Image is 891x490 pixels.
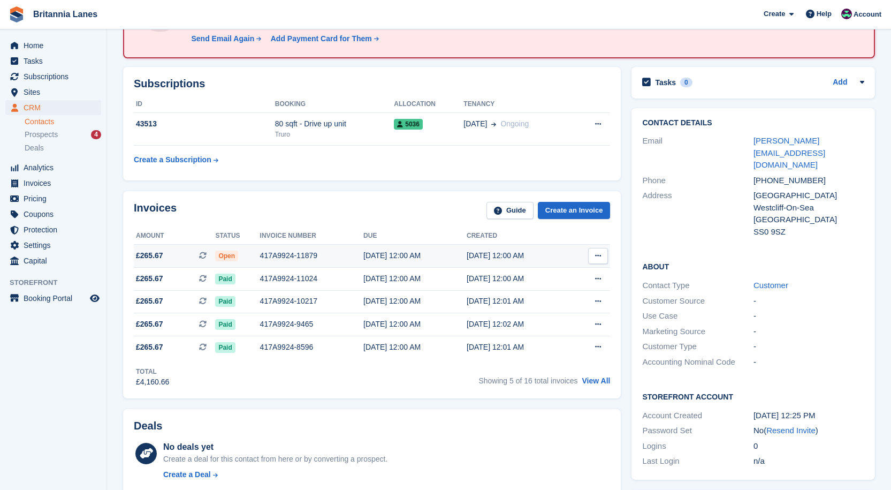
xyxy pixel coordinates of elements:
span: £265.67 [136,319,163,330]
h2: Subscriptions [134,78,610,90]
span: Ongoing [500,119,529,128]
a: Resend Invite [766,426,816,435]
span: Open [215,251,238,261]
span: CRM [24,100,88,115]
a: Customer [753,281,788,290]
a: menu [5,238,101,253]
span: £265.67 [136,250,163,261]
div: - [753,310,865,322]
div: 0 [680,78,692,87]
div: Logins [642,440,753,453]
h2: About [642,261,864,272]
span: Paid [215,319,235,330]
th: Allocation [394,96,463,113]
a: Preview store [88,292,101,305]
div: Address [642,190,753,238]
span: Storefront [10,277,106,288]
a: menu [5,191,101,206]
th: Amount [134,228,215,245]
div: [GEOGRAPHIC_DATA] [753,214,865,226]
span: [DATE] [463,118,487,130]
a: View All [582,376,611,385]
a: menu [5,207,101,222]
a: menu [5,176,101,191]
div: [PHONE_NUMBER] [753,175,865,187]
div: Create a Subscription [134,154,211,165]
span: Subscriptions [24,69,88,84]
div: Total [136,367,169,376]
span: Showing 5 of 16 total invoices [478,376,577,385]
a: Create a Subscription [134,150,218,170]
span: Deals [25,143,44,153]
div: No [753,425,865,437]
span: Home [24,38,88,53]
div: Customer Source [642,295,753,307]
div: 417A9924-8596 [260,342,363,353]
a: menu [5,100,101,115]
a: Add Payment Card for Them [266,33,380,44]
span: Sites [24,85,88,100]
div: [DATE] 12:00 AM [363,319,467,330]
span: Analytics [24,160,88,175]
span: £265.67 [136,273,163,284]
a: Britannia Lanes [29,5,102,23]
div: 80 sqft - Drive up unit [275,118,394,130]
div: Last Login [642,455,753,468]
div: 417A9924-11879 [260,250,363,261]
span: Settings [24,238,88,253]
th: Created [467,228,570,245]
a: [PERSON_NAME][EMAIL_ADDRESS][DOMAIN_NAME] [753,136,825,169]
th: Tenancy [463,96,573,113]
div: [DATE] 12:00 AM [363,296,467,307]
h2: Invoices [134,202,177,220]
div: [DATE] 12:01 AM [467,296,570,307]
div: Truro [275,130,394,139]
div: - [753,356,865,368]
span: Prospects [25,130,58,140]
div: Password Set [642,425,753,437]
a: Contacts [25,117,101,127]
a: menu [5,54,101,69]
div: [DATE] 12:00 AM [467,250,570,261]
span: Capital [24,253,88,268]
span: Pricing [24,191,88,206]
a: Prospects 4 [25,129,101,140]
div: Use Case [642,310,753,322]
div: Account Created [642,410,753,422]
a: menu [5,85,101,100]
span: Tasks [24,54,88,69]
a: Add [833,77,847,89]
th: Due [363,228,467,245]
h2: Storefront Account [642,391,864,402]
div: No deals yet [163,441,387,454]
div: [DATE] 12:00 AM [467,273,570,284]
div: Westcliff-On-Sea [753,202,865,214]
div: [GEOGRAPHIC_DATA] [753,190,865,202]
a: Create an Invoice [538,202,611,220]
img: stora-icon-8386f47178a22dfd0bd8f6a31ec36ba5ce8667c1dd55bd0f319d3a0aa187defe.svg [9,6,25,22]
span: 5036 [394,119,423,130]
span: Invoices [24,176,88,191]
a: Create a Deal [163,469,387,480]
span: Coupons [24,207,88,222]
div: [DATE] 12:00 AM [363,342,467,353]
div: [DATE] 12:01 AM [467,342,570,353]
div: 0 [753,440,865,453]
div: 417A9924-11024 [260,273,363,284]
a: Deals [25,142,101,154]
th: Invoice number [260,228,363,245]
div: Customer Type [642,341,753,353]
div: Contact Type [642,280,753,292]
div: - [753,295,865,307]
span: Help [817,9,832,19]
div: Add Payment Card for Them [271,33,372,44]
div: 4 [91,130,101,139]
div: £4,160.66 [136,376,169,388]
h2: Deals [134,420,162,432]
div: Create a deal for this contact from here or by converting a prospect. [163,454,387,465]
div: Send Email Again [191,33,254,44]
span: Booking Portal [24,291,88,306]
div: [DATE] 12:02 AM [467,319,570,330]
span: Paid [215,296,235,307]
div: - [753,341,865,353]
